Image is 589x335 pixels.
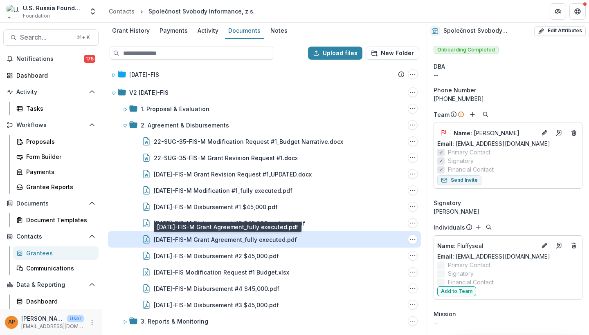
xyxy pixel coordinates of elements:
[26,216,92,224] div: Document Templates
[108,166,421,182] div: [DATE]-FIS-M Grant Revision Request #1_UPDATED.docx22-AUG-35-FIS-M Grant Revision Request #1_UPDA...
[108,280,421,297] div: [DATE]-FIS-M Disbursement #4 $45,000.pdf22-AUG-35-FIS-M Disbursement #4 $45,000.pdf Options
[437,252,550,261] a: Email: [EMAIL_ADDRESS][DOMAIN_NAME]
[21,314,64,323] p: [PERSON_NAME]
[106,5,258,17] nav: breadcrumb
[16,233,85,240] span: Contacts
[3,278,99,291] button: Open Data & Reporting
[16,89,85,96] span: Activity
[108,215,421,231] div: [DATE]-FIS-M Disbursement #3 $45,000_updated.pdf22-AUG-35-FIS-M Disbursement #3 $45,000_updated.p...
[408,300,418,310] button: 22-AUG-35-FIS-M Disbursement #3 $45,000.pdf Options
[267,25,291,36] div: Notes
[454,129,536,137] p: [PERSON_NAME]
[84,55,95,63] span: 175
[26,264,92,272] div: Communications
[448,278,494,286] span: Financial Contact
[26,104,92,113] div: Tasks
[108,100,421,117] div: 1. Proposal & Evaluation1. Proposal & Evaluation Options
[3,230,99,243] button: Open Contacts
[225,23,264,39] a: Documents
[437,242,456,249] span: Name :
[141,121,229,130] div: 2. Agreement & Disbursements
[481,109,490,119] button: Search
[13,180,99,194] a: Grantee Reports
[194,23,222,39] a: Activity
[8,319,15,325] div: Anna P
[434,110,450,119] p: Team
[148,7,255,16] div: Společnost Svobody Informance, z.s.
[154,235,297,244] div: [DATE]-FIS-M Grant Agreement_fully executed.pdf
[108,248,421,264] div: [DATE]-FIS-M Disbursement #2 $45,000.pdf22-AUG-35-FIS-M Disbursement #2 $45,000.pdf Options
[108,264,421,280] div: [DATE]-FIS Modification Request #1 Budget.xlsx22-AUG-35-FIS Modification Request #1 Budget.xlsx O...
[437,140,454,147] span: Email:
[408,185,418,195] button: 22-AUG-35-FIS-M Modification #1_fully executed.pdf Options
[434,223,465,232] p: Individuals
[434,94,582,103] div: [PHONE_NUMBER]
[20,33,72,41] span: Search...
[437,126,450,139] button: Flag
[16,122,85,129] span: Workflows
[108,133,421,150] div: 22-SUG-35-FIS-M Modification Request #1_Budget Narrative.docx22-SUG-35-FIS-M Modification Request...
[16,56,84,63] span: Notifications
[434,318,582,327] p: --
[437,139,550,148] a: Email: [EMAIL_ADDRESS][DOMAIN_NAME]
[141,317,208,326] div: 3. Reports & Monitoring
[408,136,418,146] button: 22-SUG-35-FIS-M Modification Request #1_Budget Narrative.docx Options
[473,222,483,232] button: Add
[408,153,418,163] button: 22-SUG-35-FIS-M Grant Revision Request #1.docx Options
[3,52,99,65] button: Notifications175
[3,85,99,98] button: Open Activity
[484,222,494,232] button: Search
[154,186,292,195] div: [DATE]-FIS-M Modification #1_fully executed.pdf
[13,165,99,179] a: Payments
[23,4,84,12] div: U.S. Russia Foundation
[408,104,418,114] button: 1. Proposal & Evaluation Options
[434,207,582,216] div: [PERSON_NAME]
[3,197,99,210] button: Open Documents
[26,249,92,257] div: Grantees
[408,120,418,130] button: 2. Agreement & Disbursements Options
[569,128,579,138] button: Deletes
[108,182,421,199] div: [DATE]-FIS-M Modification #1_fully executed.pdf22-AUG-35-FIS-M Modification #1_fully executed.pdf...
[408,202,418,212] button: 22-AUG-35-FIS-M Disbursement #1 $45,000.pdf Options
[154,170,312,179] div: [DATE]-FIS-M Grant Revision Request #1_UPDATED.docx
[154,284,279,293] div: [DATE]-FIS-M Disbursement #4 $45,000.pdf
[434,46,499,54] span: Onboarding Completed
[443,27,531,34] h2: Společnost Svobody Informance, z.s.
[16,281,85,288] span: Data & Reporting
[468,109,477,119] button: Add
[87,3,99,20] button: Open entity switcher
[448,156,474,165] span: Signatory
[267,23,291,39] a: Notes
[108,66,421,83] div: [DATE]-FIS17-Dec-02-FIS Options
[75,33,92,42] div: ⌘ + K
[534,26,586,36] button: Edit Attributes
[21,323,84,330] p: [EMAIL_ADDRESS][DOMAIN_NAME]
[108,150,421,166] div: 22-SUG-35-FIS-M Grant Revision Request #1.docx22-SUG-35-FIS-M Grant Revision Request #1.docx Options
[553,126,566,139] a: Go to contact
[366,47,419,60] button: New Folder
[156,23,191,39] a: Payments
[550,3,566,20] button: Partners
[408,316,418,326] button: 3. Reports & Monitoring Options
[108,117,421,313] div: 2. Agreement & Disbursements2. Agreement & Disbursements Options22-SUG-35-FIS-M Modification Requ...
[23,12,50,20] span: Foundation
[408,234,418,244] button: 22-AUG-35-FIS-M Grant Agreement_fully executed.pdf Options
[437,253,454,260] span: Email:
[154,203,278,211] div: [DATE]-FIS-M Disbursement #1 $45,000.pdf
[26,137,92,146] div: Proposals
[13,102,99,115] a: Tasks
[540,128,549,138] button: Edit
[129,88,169,97] div: V2 [DATE]-FIS
[16,200,85,207] span: Documents
[154,137,343,146] div: 22-SUG-35-FIS-M Modification Request #1_Budget Narrative.docx
[26,167,92,176] div: Payments
[26,297,92,306] div: Dashboard
[434,310,456,318] span: Mission
[13,135,99,148] a: Proposals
